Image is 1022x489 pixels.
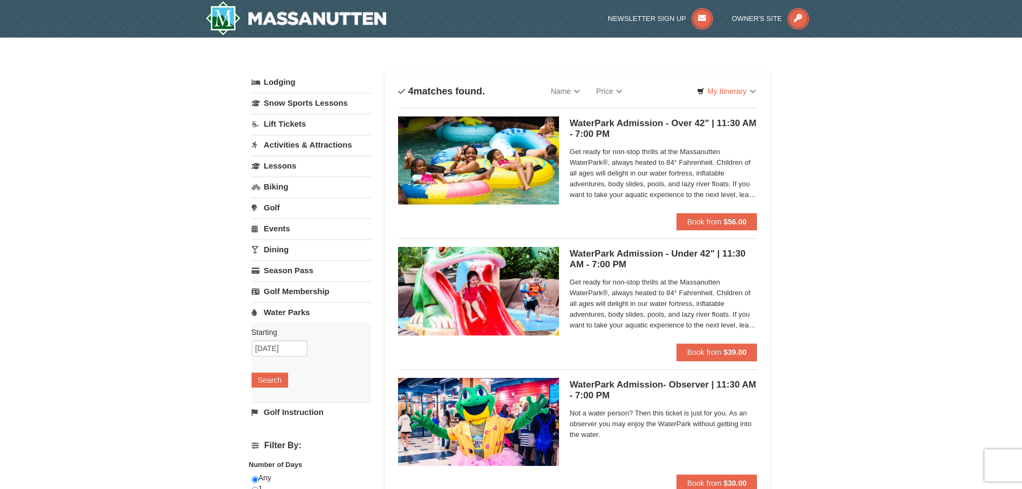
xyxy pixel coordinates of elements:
[608,14,713,23] a: Newsletter Sign Up
[570,249,758,270] h5: WaterPark Admission - Under 42" | 11:30 AM - 7:00 PM
[252,281,371,301] a: Golf Membership
[252,239,371,259] a: Dining
[252,177,371,196] a: Biking
[608,14,686,23] span: Newsletter Sign Up
[398,116,559,205] img: 6619917-1560-394ba125.jpg
[252,198,371,217] a: Golf
[252,373,288,388] button: Search
[570,379,758,401] h5: WaterPark Admission- Observer | 11:30 AM - 7:00 PM
[249,461,303,469] strong: Number of Days
[690,83,762,99] a: My Itinerary
[398,247,559,335] img: 6619917-1570-0b90b492.jpg
[588,81,630,102] a: Price
[570,118,758,140] h5: WaterPark Admission - Over 42" | 11:30 AM - 7:00 PM
[732,14,782,23] span: Owner's Site
[252,93,371,113] a: Snow Sports Lessons
[570,277,758,331] span: Get ready for non-stop thrills at the Massanutten WaterPark®, always heated to 84° Fahrenheit. Ch...
[252,302,371,322] a: Water Parks
[677,213,758,230] button: Book from $56.00
[570,147,758,200] span: Get ready for non-stop thrills at the Massanutten WaterPark®, always heated to 84° Fahrenheit. Ch...
[543,81,588,102] a: Name
[570,408,758,440] span: Not a water person? Then this ticket is just for you. As an observer you may enjoy the WaterPark ...
[252,260,371,280] a: Season Pass
[252,327,363,338] label: Starting
[724,348,747,356] strong: $39.00
[205,1,387,35] a: Massanutten Resort
[252,72,371,92] a: Lodging
[687,348,722,356] span: Book from
[252,135,371,155] a: Activities & Attractions
[252,402,371,422] a: Golf Instruction
[724,217,747,226] strong: $56.00
[677,344,758,361] button: Book from $39.00
[252,114,371,134] a: Lift Tickets
[687,479,722,487] span: Book from
[252,218,371,238] a: Events
[724,479,747,487] strong: $30.00
[398,378,559,466] img: 6619917-1587-675fdf84.jpg
[687,217,722,226] span: Book from
[205,1,387,35] img: Massanutten Resort Logo
[732,14,809,23] a: Owner's Site
[252,441,371,450] h4: Filter By:
[252,156,371,176] a: Lessons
